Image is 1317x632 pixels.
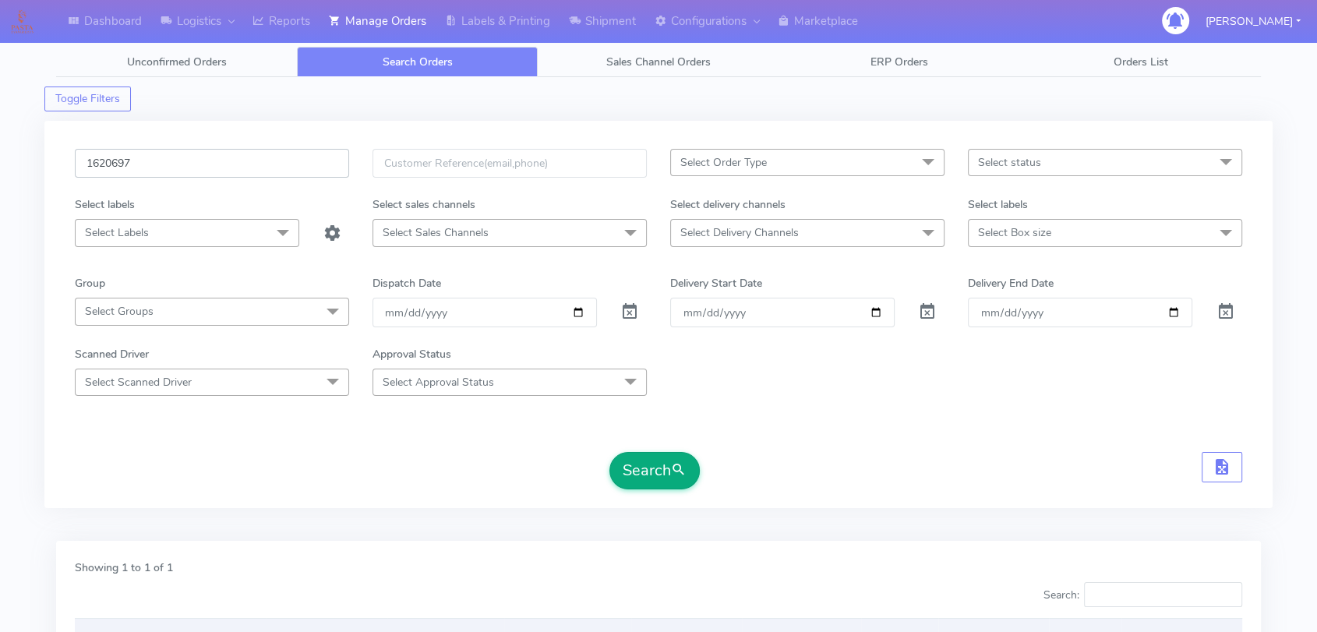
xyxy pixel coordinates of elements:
span: ERP Orders [870,55,928,69]
label: Select labels [968,196,1028,213]
button: Toggle Filters [44,87,131,111]
span: Select Delivery Channels [680,225,799,240]
input: Order Id [75,149,349,178]
label: Select labels [75,196,135,213]
span: Select status [978,155,1041,170]
ul: Tabs [56,47,1261,77]
span: Select Scanned Driver [85,375,192,390]
label: Delivery Start Date [670,275,762,291]
label: Dispatch Date [373,275,441,291]
span: Search Orders [383,55,453,69]
label: Scanned Driver [75,346,149,362]
label: Approval Status [373,346,451,362]
label: Group [75,275,105,291]
label: Search: [1043,582,1242,607]
span: Orders List [1113,55,1167,69]
span: Select Sales Channels [383,225,489,240]
button: Search [609,452,700,489]
button: [PERSON_NAME] [1194,5,1312,37]
label: Select delivery channels [670,196,786,213]
label: Select sales channels [373,196,475,213]
span: Select Labels [85,225,149,240]
input: Customer Reference(email,phone) [373,149,647,178]
label: Showing 1 to 1 of 1 [75,560,173,576]
span: Select Order Type [680,155,767,170]
span: Select Box size [978,225,1051,240]
span: Unconfirmed Orders [127,55,227,69]
label: Delivery End Date [968,275,1054,291]
span: Sales Channel Orders [606,55,711,69]
span: Select Groups [85,304,154,319]
input: Search: [1084,582,1242,607]
span: Select Approval Status [383,375,494,390]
